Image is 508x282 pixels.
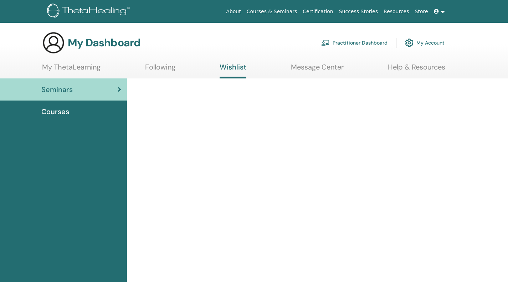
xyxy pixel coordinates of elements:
img: generic-user-icon.jpg [42,31,65,54]
span: Seminars [41,84,73,95]
span: Courses [41,106,69,117]
img: cog.svg [405,37,414,49]
a: About [223,5,243,18]
a: Following [145,63,175,77]
img: chalkboard-teacher.svg [321,40,330,46]
a: Store [412,5,431,18]
a: Practitioner Dashboard [321,35,388,51]
a: Wishlist [220,63,246,78]
a: Success Stories [336,5,381,18]
a: My Account [405,35,445,51]
a: Resources [381,5,412,18]
a: Certification [300,5,336,18]
a: Courses & Seminars [244,5,300,18]
h3: My Dashboard [68,36,140,49]
a: My ThetaLearning [42,63,101,77]
a: Message Center [291,63,344,77]
a: Help & Resources [388,63,445,77]
img: logo.png [47,4,132,20]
